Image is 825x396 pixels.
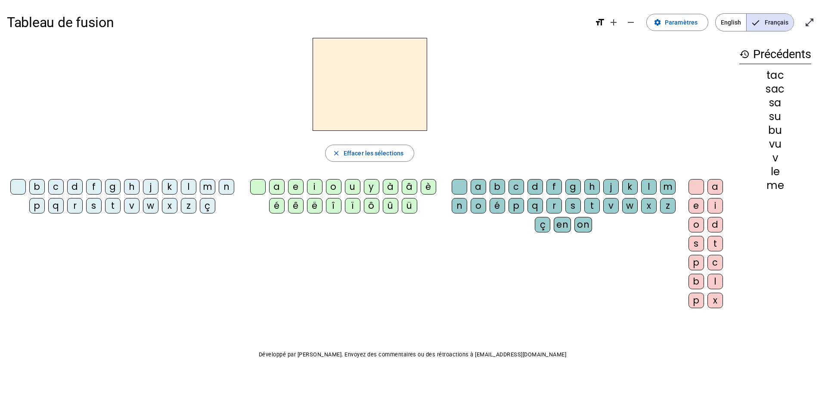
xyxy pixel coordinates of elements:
div: l [181,179,196,195]
div: a [707,179,723,195]
div: i [707,198,723,213]
div: t [584,198,600,213]
div: x [707,293,723,308]
div: v [124,198,140,213]
mat-button-toggle-group: Language selection [715,13,794,31]
div: r [546,198,562,213]
button: Diminuer la taille de la police [622,14,639,31]
div: t [707,236,723,251]
div: d [67,179,83,195]
div: û [383,198,398,213]
div: ç [535,217,550,232]
div: i [307,179,323,195]
div: e [689,198,704,213]
div: é [269,198,285,213]
div: o [689,217,704,232]
div: k [622,179,638,195]
mat-icon: open_in_full [804,17,815,28]
div: f [546,179,562,195]
div: n [452,198,467,213]
div: b [29,179,45,195]
div: c [509,179,524,195]
div: â [402,179,417,195]
div: s [565,198,581,213]
div: ü [402,198,417,213]
div: w [622,198,638,213]
div: le [739,167,811,177]
div: m [660,179,676,195]
div: h [584,179,600,195]
div: n [219,179,234,195]
div: u [345,179,360,195]
div: v [739,153,811,163]
div: tac [739,70,811,80]
div: m [200,179,215,195]
div: p [689,255,704,270]
div: v [603,198,619,213]
div: sa [739,98,811,108]
div: sac [739,84,811,94]
div: c [48,179,64,195]
div: à [383,179,398,195]
div: y [364,179,379,195]
mat-icon: history [739,49,750,59]
div: î [326,198,341,213]
div: ô [364,198,379,213]
div: o [326,179,341,195]
div: b [689,274,704,289]
div: s [689,236,704,251]
div: z [660,198,676,213]
div: d [707,217,723,232]
div: è [421,179,436,195]
span: Paramètres [665,17,698,28]
div: j [143,179,158,195]
div: me [739,180,811,191]
div: é [490,198,505,213]
div: p [689,293,704,308]
div: p [29,198,45,213]
div: en [554,217,571,232]
div: g [105,179,121,195]
div: b [490,179,505,195]
div: x [162,198,177,213]
div: x [641,198,657,213]
div: bu [739,125,811,136]
div: l [707,274,723,289]
div: t [105,198,121,213]
div: c [707,255,723,270]
button: Effacer les sélections [325,145,414,162]
div: d [527,179,543,195]
div: h [124,179,140,195]
div: w [143,198,158,213]
div: ë [307,198,323,213]
div: o [471,198,486,213]
div: j [603,179,619,195]
div: ï [345,198,360,213]
div: r [67,198,83,213]
div: q [527,198,543,213]
div: ç [200,198,215,213]
button: Augmenter la taille de la police [605,14,622,31]
div: e [288,179,304,195]
div: q [48,198,64,213]
h3: Précédents [739,45,811,64]
mat-icon: close [332,149,340,157]
span: Effacer les sélections [344,148,403,158]
h1: Tableau de fusion [7,9,588,36]
div: s [86,198,102,213]
div: z [181,198,196,213]
div: su [739,111,811,122]
mat-icon: remove [626,17,636,28]
div: vu [739,139,811,149]
button: Paramètres [646,14,708,31]
mat-icon: add [608,17,619,28]
div: ê [288,198,304,213]
div: k [162,179,177,195]
div: on [574,217,592,232]
mat-icon: settings [654,19,661,26]
button: Entrer en plein écran [801,14,818,31]
span: Français [747,14,794,31]
mat-icon: format_size [595,17,605,28]
div: g [565,179,581,195]
div: a [471,179,486,195]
